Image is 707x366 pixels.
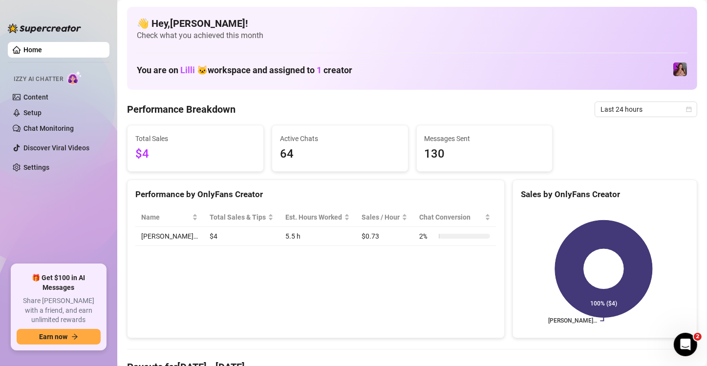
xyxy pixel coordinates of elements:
[180,65,208,75] span: Lilli 🐱
[14,75,63,84] span: Izzy AI Chatter
[413,208,496,227] th: Chat Conversion
[521,188,689,201] div: Sales by OnlyFans Creator
[548,318,597,325] text: [PERSON_NAME]…
[280,145,400,163] span: 64
[39,333,67,341] span: Earn now
[23,46,42,54] a: Home
[135,227,204,246] td: [PERSON_NAME]…
[425,145,545,163] span: 130
[141,212,190,223] span: Name
[23,144,89,152] a: Discover Viral Videos
[17,296,101,325] span: Share [PERSON_NAME] with a friend, and earn unlimited rewards
[285,212,342,223] div: Est. Hours Worked
[137,65,352,76] h1: You are on workspace and assigned to creator
[23,93,48,101] a: Content
[204,208,279,227] th: Total Sales & Tips
[17,329,101,345] button: Earn nowarrow-right
[419,212,482,223] span: Chat Conversion
[67,71,82,85] img: AI Chatter
[135,188,496,201] div: Performance by OnlyFans Creator
[425,133,545,144] span: Messages Sent
[135,145,256,163] span: $4
[600,102,691,117] span: Last 24 hours
[673,62,687,76] img: allison
[356,208,413,227] th: Sales / Hour
[674,333,697,356] iframe: Intercom live chat
[204,227,279,246] td: $4
[71,333,78,340] span: arrow-right
[279,227,356,246] td: 5.5 h
[135,133,256,144] span: Total Sales
[419,231,435,242] span: 2 %
[8,23,81,33] img: logo-BBDzfeDw.svg
[356,227,413,246] td: $0.73
[210,212,266,223] span: Total Sales & Tips
[127,102,236,116] h4: Performance Breakdown
[23,109,42,117] a: Setup
[280,133,400,144] span: Active Chats
[694,333,702,341] span: 2
[362,212,400,223] span: Sales / Hour
[23,124,74,132] a: Chat Monitoring
[686,106,692,112] span: calendar
[317,65,321,75] span: 1
[137,17,687,30] h4: 👋 Hey, [PERSON_NAME] !
[135,208,204,227] th: Name
[17,273,101,292] span: 🎁 Get $100 in AI Messages
[23,163,49,171] a: Settings
[137,30,687,41] span: Check what you achieved this month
